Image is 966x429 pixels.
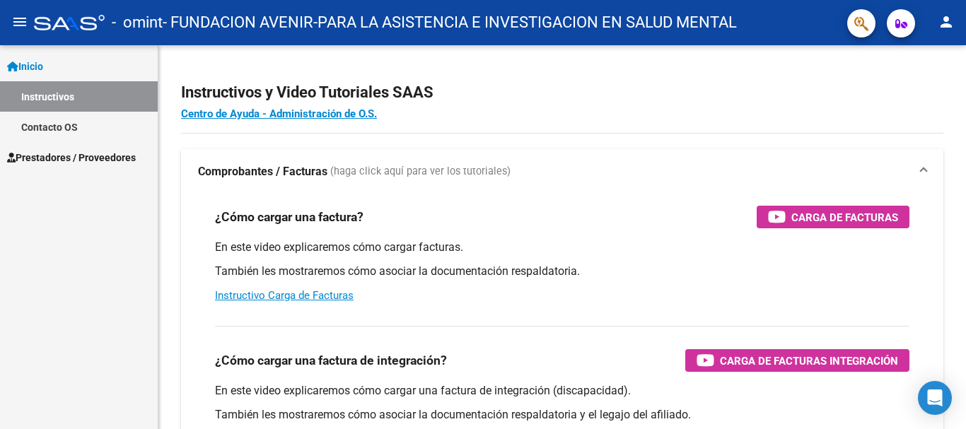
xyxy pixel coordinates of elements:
[215,207,363,227] h3: ¿Cómo cargar una factura?
[938,13,955,30] mat-icon: person
[685,349,909,372] button: Carga de Facturas Integración
[11,13,28,30] mat-icon: menu
[720,352,898,370] span: Carga de Facturas Integración
[7,150,136,165] span: Prestadores / Proveedores
[215,240,909,255] p: En este video explicaremos cómo cargar facturas.
[215,289,354,302] a: Instructivo Carga de Facturas
[791,208,898,226] span: Carga de Facturas
[215,383,909,399] p: En este video explicaremos cómo cargar una factura de integración (discapacidad).
[215,407,909,423] p: También les mostraremos cómo asociar la documentación respaldatoria y el legajo del afiliado.
[181,79,943,106] h2: Instructivos y Video Tutoriales SAAS
[112,7,163,38] span: - omint
[757,206,909,228] button: Carga de Facturas
[215,264,909,279] p: También les mostraremos cómo asociar la documentación respaldatoria.
[181,107,377,120] a: Centro de Ayuda - Administración de O.S.
[918,381,952,415] div: Open Intercom Messenger
[215,351,447,370] h3: ¿Cómo cargar una factura de integración?
[198,164,327,180] strong: Comprobantes / Facturas
[163,7,737,38] span: - FUNDACION AVENIR-PARA LA ASISTENCIA E INVESTIGACION EN SALUD MENTAL
[330,164,511,180] span: (haga click aquí para ver los tutoriales)
[181,149,943,194] mat-expansion-panel-header: Comprobantes / Facturas (haga click aquí para ver los tutoriales)
[7,59,43,74] span: Inicio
